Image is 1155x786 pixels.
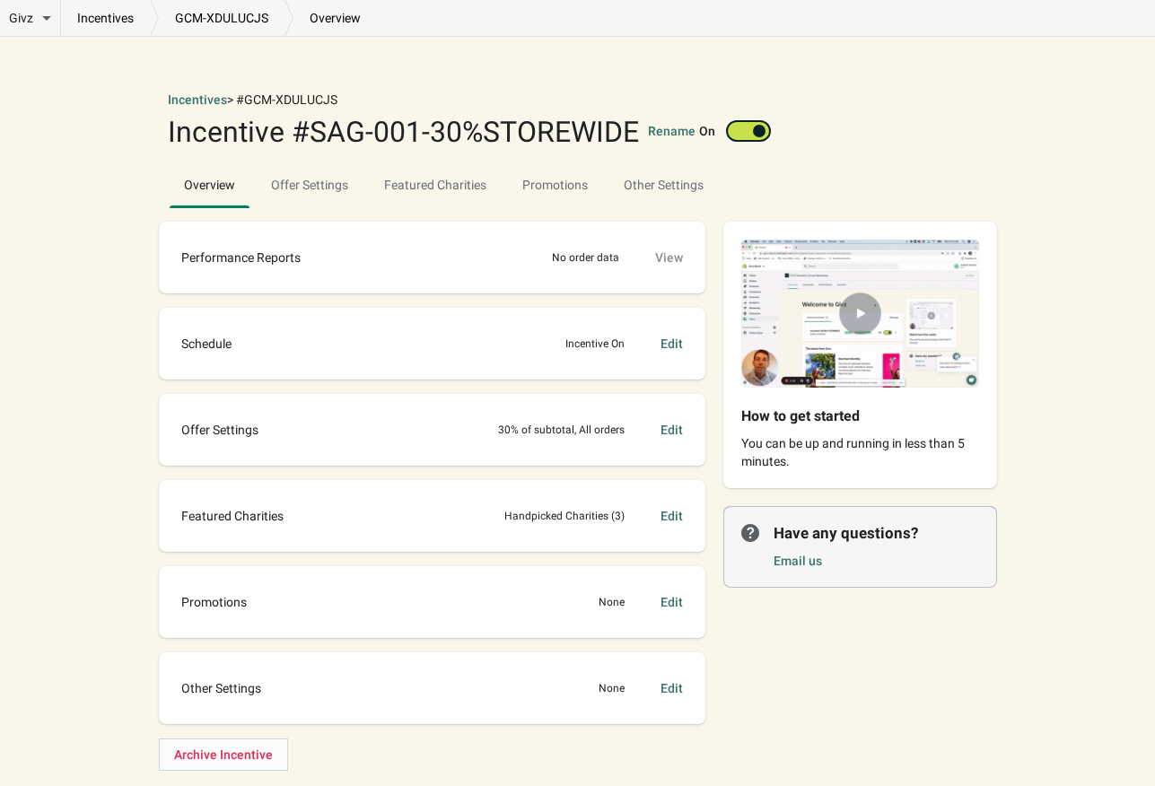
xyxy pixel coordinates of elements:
div: Incentive must be OFF before archiving [159,738,338,771]
div: View [655,249,683,266]
label: On [699,122,715,140]
div: Edit [661,679,683,697]
button: Rename [648,122,696,140]
span: Offer Settings [181,421,258,439]
div: No order data [552,249,619,266]
span: Promotions [522,178,588,192]
span: Other Settings [181,679,261,697]
p: overview [293,9,377,27]
a: Email us [774,554,822,568]
span: Other Settings [609,169,718,201]
p: You can be up and running in less than 5 minutes. [741,434,979,470]
span: Givz [9,9,33,27]
span: Featured Charities [181,507,284,525]
span: > #GCM-XDULUCJS [227,92,337,107]
div: Edit [661,335,683,353]
p: Schedule [181,335,232,353]
span: Promotions [181,593,247,611]
span: Offer Settings [257,169,363,201]
a: GCM-XDULUCJS [159,9,284,27]
img: de22701b3f454b70bb084da32b4ae3d0-1644416428799-with-play.gif [723,222,997,406]
p: Have any questions? [774,522,979,544]
span: Overview [170,169,249,201]
div: None [599,679,625,697]
p: Performance Reports [181,249,301,266]
div: Handpicked Charities (3) [504,507,625,525]
div: Edit [661,507,683,525]
div: Incentive #SAG-001-30%STOREWIDE [168,118,639,146]
div: 30% of subtotal, All orders [498,421,625,439]
div: Edit [661,593,683,611]
h2: How to get started [741,406,950,427]
button: Incentives [168,91,227,109]
p: Incentive On [565,335,625,353]
div: None [599,593,625,611]
div: Edit [661,421,683,439]
span: Featured Charities [370,169,501,201]
a: incentives [61,9,150,27]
